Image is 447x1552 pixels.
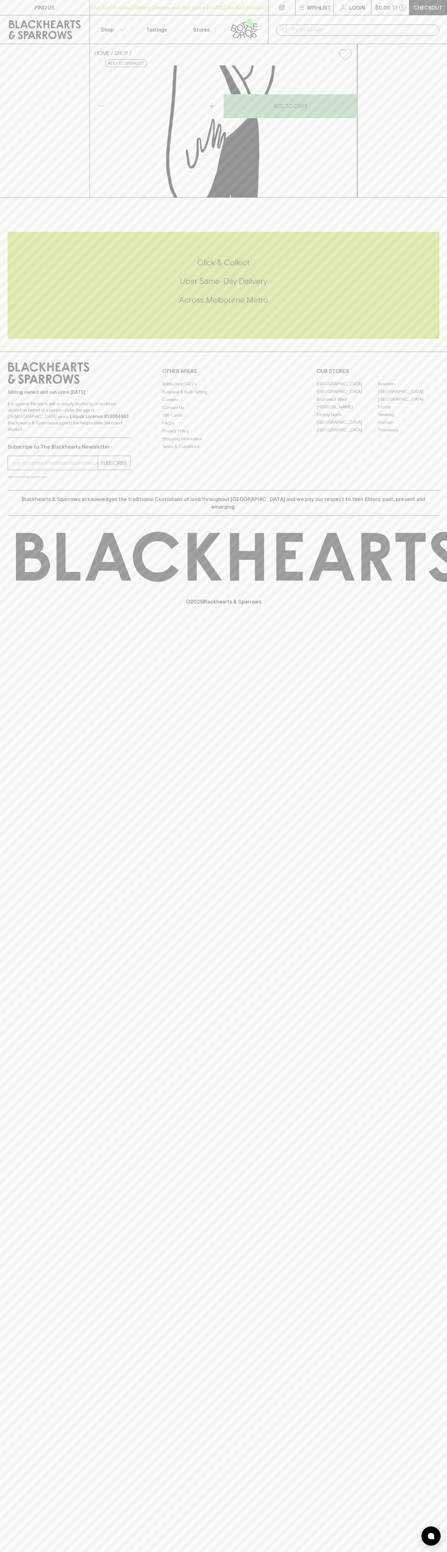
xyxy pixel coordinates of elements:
p: We will never spam you [8,474,130,480]
a: Fitzroy North [317,411,378,418]
a: [GEOGRAPHIC_DATA] [317,418,378,426]
h5: Across Melbourne Metro [8,295,439,305]
a: [GEOGRAPHIC_DATA] [317,388,378,395]
button: Shop [90,15,135,44]
strong: Liquor License #32064953 [70,414,129,419]
p: OTHER AREAS [162,367,285,375]
a: [GEOGRAPHIC_DATA] [378,388,439,395]
p: Login [349,4,365,11]
a: Braddon [378,380,439,388]
a: Stores [179,15,224,44]
button: ADD TO CART [224,94,357,118]
a: Privacy Policy [162,427,285,435]
a: [GEOGRAPHIC_DATA] [317,380,378,388]
p: Shop [101,26,114,34]
p: FIND US [35,4,55,11]
h5: Uber Same-Day Delivery [8,276,439,286]
p: Tastings [146,26,167,34]
p: Subscribe to The Blackhearts Newsletter [8,443,130,451]
a: [GEOGRAPHIC_DATA] [317,426,378,434]
p: ADD TO CART [274,102,308,110]
a: Brunswick West [317,395,378,403]
p: Blackhearts & Sparrows acknowledges the traditional Custodians of land throughout [GEOGRAPHIC_DAT... [12,495,435,511]
p: OUR STORES [317,367,439,375]
a: HOME [95,50,110,56]
a: Fitzroy [378,403,439,411]
img: Fonseca Late Bottled Vintage 2018 750ml [90,65,357,197]
p: Wishlist [307,4,331,11]
a: Thornbury [378,426,439,434]
p: 0 [401,6,404,9]
a: [GEOGRAPHIC_DATA] [378,395,439,403]
a: Prahran [378,418,439,426]
a: SHOP [114,50,128,56]
a: Terms & Conditions [162,443,285,451]
input: e.g. jane@blackheartsandsparrows.com.au [13,458,98,468]
a: Tastings [134,15,179,44]
a: [PERSON_NAME] [317,403,378,411]
button: SUBSCRIBE [98,456,130,470]
a: Shipping Information [162,435,285,443]
a: Bottle Drop FAQ's [162,380,285,388]
p: It is against the law to sell or supply alcohol to, or to obtain alcohol on behalf of a person un... [8,400,130,432]
a: Business & Bulk Gifting [162,388,285,396]
p: Sibling owned and run since [DATE] [8,389,130,395]
div: Call to action block [8,232,439,339]
button: Add to wishlist [105,59,147,67]
a: FAQ's [162,419,285,427]
button: Add to wishlist [337,47,354,63]
a: Careers [162,396,285,404]
img: bubble-icon [428,1533,434,1539]
p: SUBSCRIBE [101,459,127,467]
a: Geelong [378,411,439,418]
p: $0.00 [375,4,390,11]
a: Gift Cards [162,412,285,419]
a: Contact Us [162,404,285,411]
p: Checkout [414,4,443,11]
input: Try "Pinot noir" [291,25,434,35]
h5: Click & Collect [8,257,439,268]
p: Stores [193,26,210,34]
